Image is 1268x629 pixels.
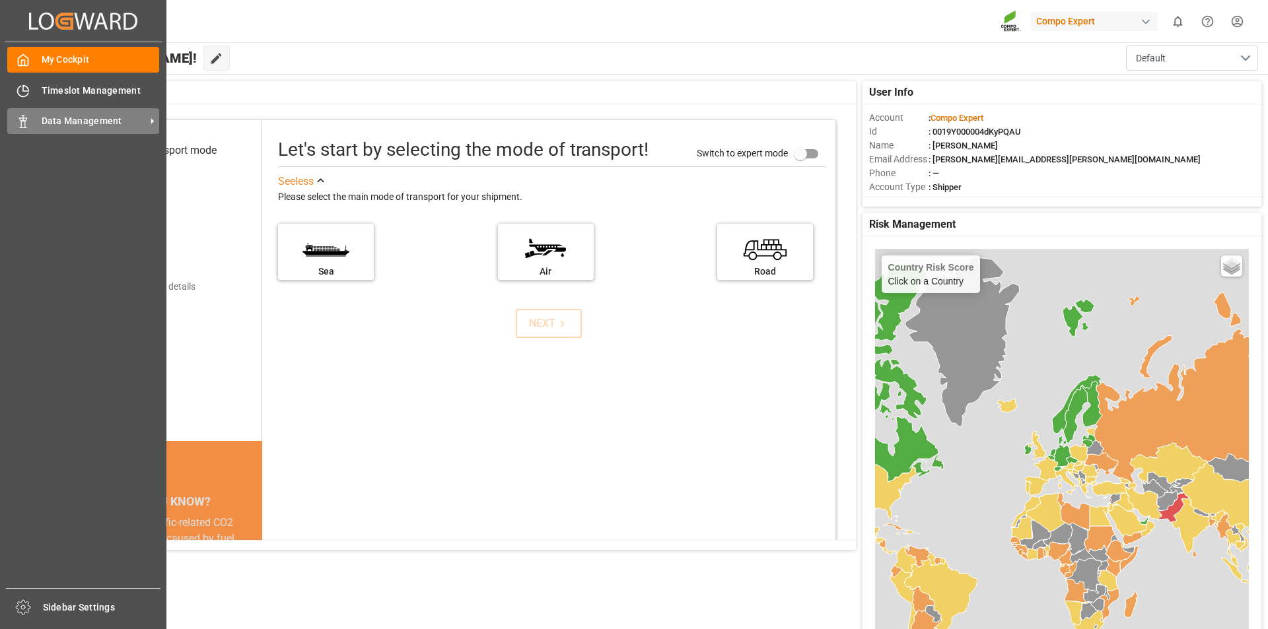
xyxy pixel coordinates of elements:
[724,265,806,279] div: Road
[278,174,314,189] div: See less
[888,262,974,273] h4: Country Risk Score
[869,152,929,166] span: Email Address
[929,168,939,178] span: : —
[1136,51,1166,65] span: Default
[869,125,929,139] span: Id
[931,113,983,123] span: Compo Expert
[529,315,569,331] div: NEXT
[869,111,929,125] span: Account
[1126,46,1258,71] button: open menu
[42,114,146,128] span: Data Management
[516,309,582,338] button: NEXT
[278,136,649,164] div: Let's start by selecting the mode of transport!
[869,84,913,100] span: User Info
[244,515,262,594] button: next slide / item
[1193,7,1222,36] button: Help Center
[929,141,998,150] span: : [PERSON_NAME]
[7,77,159,103] a: Timeslot Management
[929,154,1201,164] span: : [PERSON_NAME][EMAIL_ADDRESS][PERSON_NAME][DOMAIN_NAME]
[888,262,974,286] div: Click on a Country
[42,53,160,67] span: My Cockpit
[869,216,956,232] span: Risk Management
[505,265,587,279] div: Air
[278,189,826,205] div: Please select the main mode of transport for your shipment.
[43,601,161,614] span: Sidebar Settings
[929,113,983,123] span: :
[869,180,929,194] span: Account Type
[1001,10,1022,33] img: Screenshot%202023-09-29%20at%2010.02.21.png_1712312052.png
[285,265,367,279] div: Sea
[869,166,929,180] span: Phone
[87,515,246,578] div: 30% of all traffic-related CO2 emissions are caused by fuel combustion (International Transport F...
[1221,255,1242,277] a: Layers
[1163,7,1193,36] button: show 0 new notifications
[697,147,788,158] span: Switch to expert mode
[71,487,262,515] div: DID YOU KNOW?
[929,127,1021,137] span: : 0019Y000004dKyPQAU
[869,139,929,152] span: Name
[1031,12,1158,31] div: Compo Expert
[929,182,962,192] span: : Shipper
[7,47,159,73] a: My Cockpit
[1031,9,1163,34] button: Compo Expert
[55,46,197,71] span: Hello [PERSON_NAME]!
[42,84,160,98] span: Timeslot Management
